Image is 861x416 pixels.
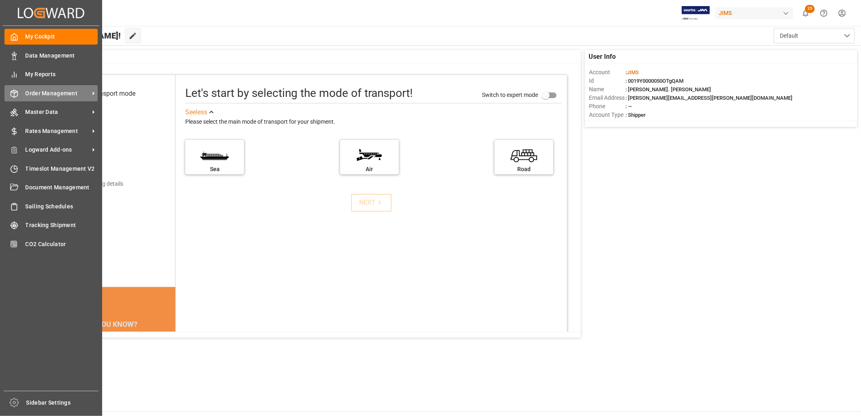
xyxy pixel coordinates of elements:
[26,51,98,60] span: Data Management
[715,5,797,21] button: JIMS
[26,202,98,211] span: Sailing Schedules
[589,111,625,119] span: Account Type
[26,399,99,407] span: Sidebar Settings
[4,236,98,252] a: CO2 Calculator
[625,95,792,101] span: : [PERSON_NAME][EMAIL_ADDRESS][PERSON_NAME][DOMAIN_NAME]
[589,85,625,94] span: Name
[185,117,561,127] div: Please select the main mode of transport for your shipment.
[815,4,833,22] button: Help Center
[26,70,98,79] span: My Reports
[627,69,639,75] span: JIMS
[26,165,98,173] span: Timeslot Management V2
[73,89,135,99] div: Select transport mode
[26,89,90,98] span: Order Management
[4,29,98,45] a: My Cockpit
[26,183,98,192] span: Document Management
[4,180,98,195] a: Document Management
[625,69,639,75] span: :
[26,32,98,41] span: My Cockpit
[625,103,632,109] span: : —
[34,28,121,43] span: Hello [PERSON_NAME]!
[45,315,176,332] div: DID YOU KNOW?
[4,198,98,214] a: Sailing Schedules
[4,47,98,63] a: Data Management
[589,77,625,85] span: Id
[4,217,98,233] a: Tracking Shipment
[185,85,413,102] div: Let's start by selecting the mode of transport!
[589,68,625,77] span: Account
[26,146,90,154] span: Logward Add-ons
[805,5,815,13] span: 25
[499,165,549,174] div: Road
[351,194,392,212] button: NEXT
[625,86,711,92] span: : [PERSON_NAME]. [PERSON_NAME]
[589,52,616,62] span: User Info
[359,198,384,208] div: NEXT
[73,180,123,188] div: Add shipping details
[26,127,90,135] span: Rates Management
[625,112,646,118] span: : Shipper
[185,107,207,117] div: See less
[26,108,90,116] span: Master Data
[482,92,538,98] span: Switch to expert mode
[682,6,710,20] img: Exertis%20JAM%20-%20Email%20Logo.jpg_1722504956.jpg
[26,240,98,249] span: CO2 Calculator
[780,32,798,40] span: Default
[774,28,855,43] button: open menu
[797,4,815,22] button: show 25 new notifications
[715,7,793,19] div: JIMS
[4,66,98,82] a: My Reports
[189,165,240,174] div: Sea
[344,165,395,174] div: Air
[4,161,98,176] a: Timeslot Management V2
[589,94,625,102] span: Email Address
[589,102,625,111] span: Phone
[625,78,683,84] span: : 0019Y0000050OTgQAM
[26,221,98,229] span: Tracking Shipment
